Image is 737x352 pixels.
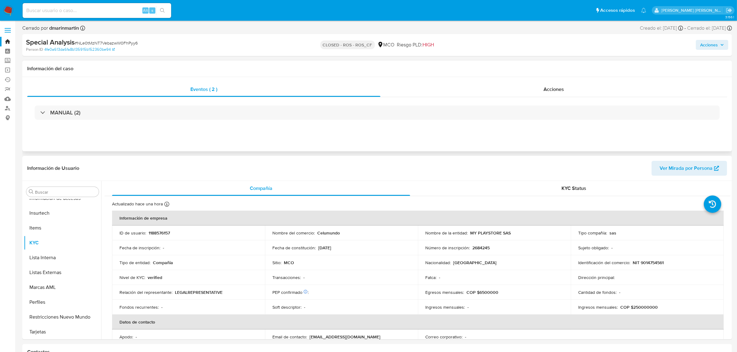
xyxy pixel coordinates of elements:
span: Alt [143,7,148,13]
input: Buscar [35,189,96,195]
p: Fecha de constitución : [272,245,316,251]
p: Ingresos mensuales : [425,304,465,310]
span: Acciones [700,40,718,50]
span: Ver Mirada por Persona [660,161,713,176]
span: Cerrado por [22,25,79,32]
p: Actualizado hace una hora [112,201,163,207]
p: Número de inscripción : [425,245,470,251]
h1: Información de Usuario [27,165,79,171]
button: Acciones [696,40,728,50]
p: LEGALREPRESENTATIVE [175,290,223,295]
p: verified [148,275,162,280]
p: MCO [284,260,294,265]
p: Apodo : [119,334,133,340]
div: Cerrado el: [DATE] [687,25,732,32]
p: Soft descriptor : [272,304,301,310]
p: Identificación del comercio : [578,260,630,265]
p: [GEOGRAPHIC_DATA] [453,260,496,265]
p: Egresos mensuales : [425,290,464,295]
div: MCO [377,41,395,48]
p: Transacciones : [272,275,301,280]
button: Lista Interna [24,250,101,265]
span: Compañía [250,185,272,192]
button: Perfiles [24,295,101,310]
button: Buscar [29,189,34,194]
p: Email de contacto : [272,334,307,340]
p: Celumundo [317,230,340,236]
p: juan.montanobonaga@mercadolibre.com.co [661,7,724,13]
p: Nombre de la entidad : [425,230,468,236]
button: Marcas AML [24,280,101,295]
p: - [465,334,466,340]
p: PEP confirmado : [272,290,309,295]
div: MANUAL (2) [35,105,720,120]
span: s [151,7,153,13]
p: Nombre del comercio : [272,230,315,236]
p: - [619,290,620,295]
p: Tipo compañía : [578,230,607,236]
p: - [304,304,305,310]
p: COP $250000000 [620,304,658,310]
p: [DATE] [318,245,331,251]
span: - [684,25,686,32]
p: [EMAIL_ADDRESS][DOMAIN_NAME] [310,334,380,340]
p: CLOSED - ROS - ROS_CF [320,41,375,49]
p: Fondos recurrentes : [119,304,159,310]
button: KYC [24,235,101,250]
p: Dirección principal : [578,275,615,280]
button: search-icon [156,6,169,15]
p: Nivel de KYC : [119,275,145,280]
p: Ingresos mensuales : [578,304,618,310]
p: - [303,275,305,280]
p: MY PLAYSTORE SAS [470,230,511,236]
b: dmarinmartin [48,24,79,32]
p: Cantidad de fondos : [578,290,617,295]
p: Correo corporativo : [425,334,462,340]
p: - [467,304,469,310]
a: Notificaciones [641,8,646,13]
p: Relación del representante : [119,290,172,295]
p: - [161,304,163,310]
p: Sujeto obligado : [578,245,609,251]
span: Acciones [544,86,564,93]
p: COP $6500000 [466,290,498,295]
input: Buscar usuario o caso... [23,6,171,15]
th: Información de empresa [112,211,724,225]
span: Riesgo PLD: [397,41,434,48]
button: Listas Externas [24,265,101,280]
p: - [611,245,613,251]
p: Tipo de entidad : [119,260,150,265]
b: Special Analysis [26,37,75,47]
a: Salir [726,7,732,14]
div: Creado el: [DATE] [640,25,683,32]
p: Compañia [153,260,173,265]
p: Sitio : [272,260,281,265]
p: NIT 9014754561 [633,260,664,265]
a: 4fe0a613da6fa8b135915b152360be94 [44,47,115,52]
button: Tarjetas [24,324,101,339]
p: sas [609,230,616,236]
p: ID de usuario : [119,230,146,236]
span: KYC Status [562,185,587,192]
p: Fecha de inscripción : [119,245,160,251]
h1: Información del caso [27,66,727,72]
th: Datos de contacto [112,315,724,329]
p: Fatca : [425,275,436,280]
button: Insurtech [24,206,101,221]
button: Items [24,221,101,235]
p: Nacionalidad : [425,260,451,265]
h3: MANUAL (2) [50,109,80,116]
p: - [439,275,440,280]
span: # NLe0tMzNT7VebazwW0FhPyy6 [75,40,138,46]
p: - [136,334,137,340]
button: Ver Mirada por Persona [652,161,727,176]
span: HIGH [423,41,434,48]
span: Eventos ( 2 ) [190,86,217,93]
span: Accesos rápidos [600,7,635,14]
p: 1188576157 [149,230,170,236]
button: Restricciones Nuevo Mundo [24,310,101,324]
b: Person ID [26,47,43,52]
p: - [163,245,164,251]
p: 2684245 [472,245,490,251]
